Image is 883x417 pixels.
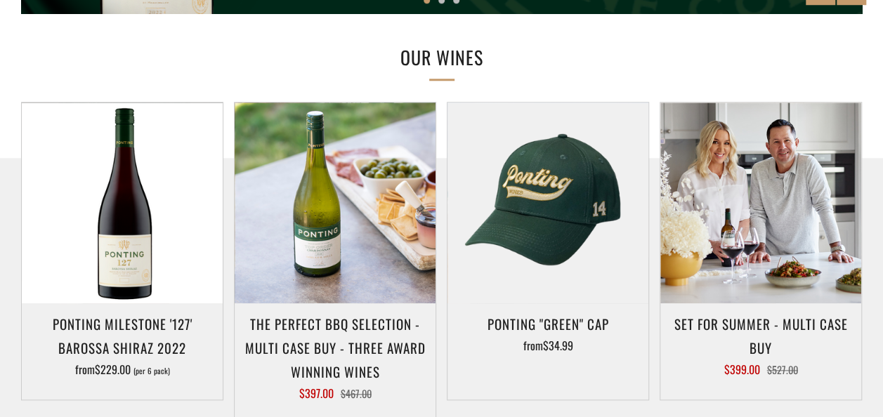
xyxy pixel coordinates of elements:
span: $527.00 [767,362,798,377]
span: from [523,337,573,354]
h3: Set For Summer - Multi Case Buy [667,312,854,359]
a: Ponting "Green" Cap from$34.99 [447,312,648,382]
span: $399.00 [724,361,760,378]
a: Set For Summer - Multi Case Buy $399.00 $527.00 [660,312,861,382]
span: $229.00 [95,361,131,378]
span: from [75,361,170,378]
span: $34.99 [543,337,573,354]
span: $397.00 [299,385,334,402]
a: Ponting Milestone '127' Barossa Shiraz 2022 from$229.00 (per 6 pack) [22,312,223,382]
h2: OUR WINES [210,43,674,72]
h3: The perfect BBQ selection - MULTI CASE BUY - Three award winning wines [242,312,429,384]
h3: Ponting "Green" Cap [454,312,641,336]
a: The perfect BBQ selection - MULTI CASE BUY - Three award winning wines $397.00 $467.00 [235,312,436,399]
span: (per 6 pack) [133,367,170,375]
h3: Ponting Milestone '127' Barossa Shiraz 2022 [29,312,216,359]
span: $467.00 [341,386,372,401]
